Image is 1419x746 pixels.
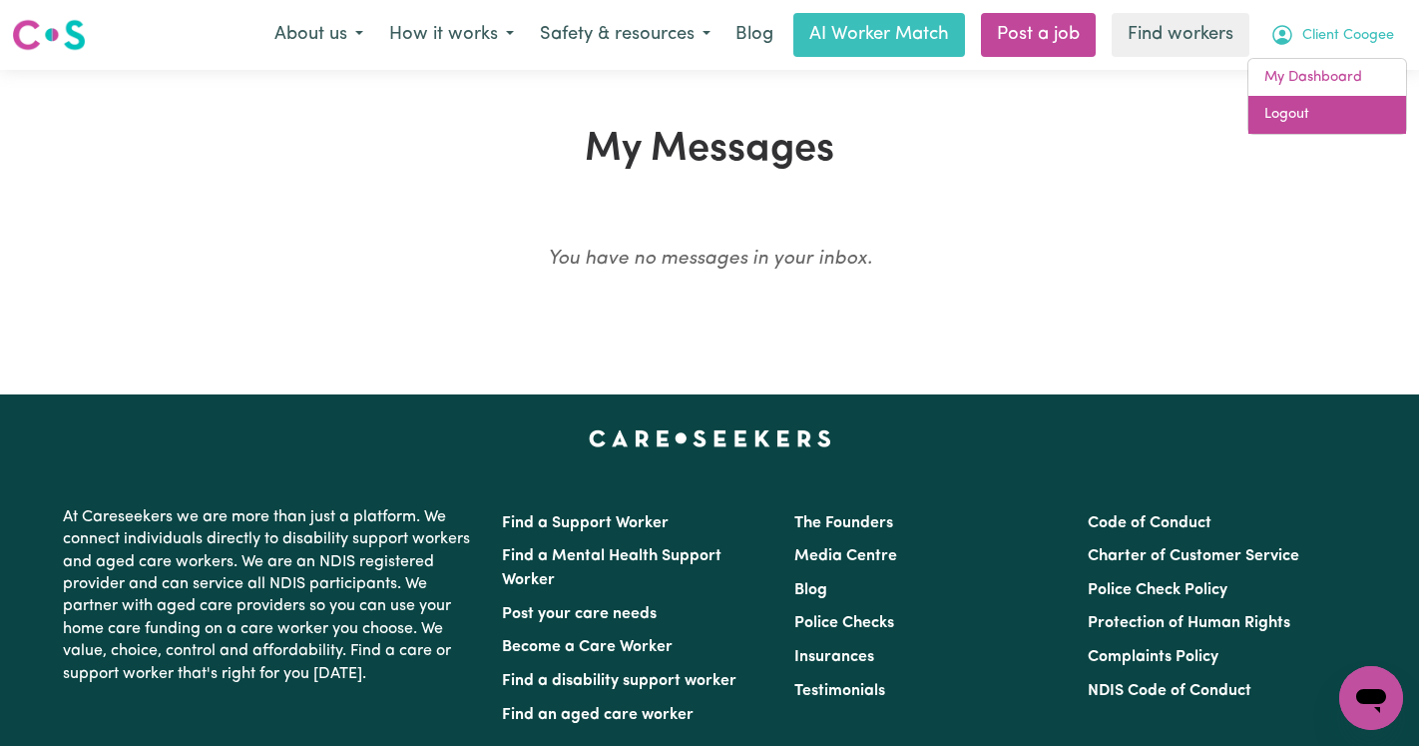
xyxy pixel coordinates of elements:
a: Insurances [794,649,874,665]
div: My Account [1247,58,1407,135]
a: Find an aged care worker [502,707,694,723]
a: Logout [1248,96,1406,134]
a: Become a Care Worker [502,639,673,655]
a: Code of Conduct [1088,515,1211,531]
button: My Account [1257,14,1407,56]
a: Post your care needs [502,606,657,622]
a: Blog [723,13,785,57]
a: Find a Mental Health Support Worker [502,548,721,588]
iframe: Button to launch messaging window [1339,666,1403,730]
a: Police Checks [794,615,894,631]
p: At Careseekers we are more than just a platform. We connect individuals directly to disability su... [63,498,478,693]
a: Protection of Human Rights [1088,615,1290,631]
a: Media Centre [794,548,897,564]
img: Careseekers logo [12,17,86,53]
button: How it works [376,14,527,56]
a: Find a disability support worker [502,673,736,689]
a: My Dashboard [1248,59,1406,97]
a: Charter of Customer Service [1088,548,1299,564]
a: Complaints Policy [1088,649,1218,665]
a: AI Worker Match [793,13,965,57]
button: Safety & resources [527,14,723,56]
a: Testimonials [794,683,885,699]
a: Careseekers logo [12,12,86,58]
em: You have no messages in your inbox. [548,250,872,269]
a: NDIS Code of Conduct [1088,683,1251,699]
a: Find workers [1112,13,1249,57]
a: Careseekers home page [589,430,831,446]
a: Blog [794,582,827,598]
a: The Founders [794,515,893,531]
span: Client Coogee [1302,25,1394,47]
button: About us [261,14,376,56]
a: Post a job [981,13,1096,57]
h1: My Messages [248,126,1171,174]
a: Find a Support Worker [502,515,669,531]
a: Police Check Policy [1088,582,1227,598]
